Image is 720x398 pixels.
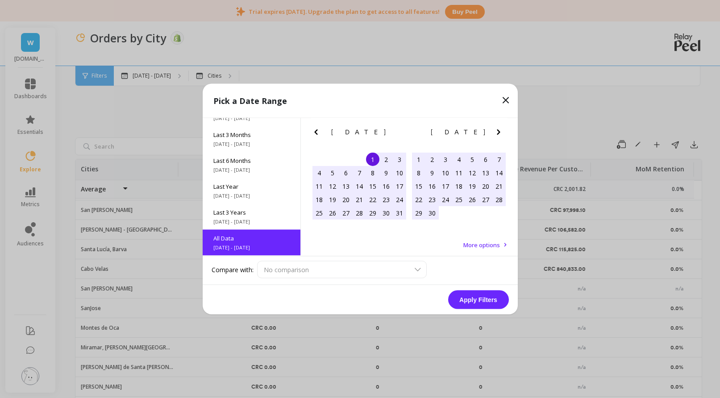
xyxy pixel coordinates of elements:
[326,166,339,179] div: Choose Monday, October 5th, 2015
[439,166,452,179] div: Choose Tuesday, November 10th, 2015
[213,95,287,107] p: Pick a Date Range
[412,193,425,206] div: Choose Sunday, November 22nd, 2015
[213,218,290,225] span: [DATE] - [DATE]
[326,206,339,220] div: Choose Monday, October 26th, 2015
[311,127,325,141] button: Previous Month
[331,129,387,136] span: [DATE]
[379,206,393,220] div: Choose Friday, October 30th, 2015
[466,153,479,166] div: Choose Thursday, November 5th, 2015
[312,153,406,220] div: month 2015-10
[448,290,509,309] button: Apply Filters
[326,193,339,206] div: Choose Monday, October 19th, 2015
[425,193,439,206] div: Choose Monday, November 23rd, 2015
[439,153,452,166] div: Choose Tuesday, November 3rd, 2015
[394,127,408,141] button: Next Month
[213,157,290,165] span: Last 6 Months
[412,153,506,220] div: month 2015-11
[366,166,379,179] div: Choose Thursday, October 8th, 2015
[393,193,406,206] div: Choose Saturday, October 24th, 2015
[425,153,439,166] div: Choose Monday, November 2nd, 2015
[425,206,439,220] div: Choose Monday, November 30th, 2015
[353,206,366,220] div: Choose Wednesday, October 28th, 2015
[452,153,466,166] div: Choose Wednesday, November 4th, 2015
[339,179,353,193] div: Choose Tuesday, October 13th, 2015
[410,127,424,141] button: Previous Month
[493,127,508,141] button: Next Month
[213,208,290,216] span: Last 3 Years
[431,129,487,136] span: [DATE]
[466,193,479,206] div: Choose Thursday, November 26th, 2015
[479,166,492,179] div: Choose Friday, November 13th, 2015
[412,206,425,220] div: Choose Sunday, November 29th, 2015
[412,179,425,193] div: Choose Sunday, November 15th, 2015
[213,131,290,139] span: Last 3 Months
[479,153,492,166] div: Choose Friday, November 6th, 2015
[326,179,339,193] div: Choose Monday, October 12th, 2015
[452,193,466,206] div: Choose Wednesday, November 25th, 2015
[366,153,379,166] div: Choose Thursday, October 1st, 2015
[393,179,406,193] div: Choose Saturday, October 17th, 2015
[452,166,466,179] div: Choose Wednesday, November 11th, 2015
[213,244,290,251] span: [DATE] - [DATE]
[379,193,393,206] div: Choose Friday, October 23rd, 2015
[213,182,290,191] span: Last Year
[492,166,506,179] div: Choose Saturday, November 14th, 2015
[393,153,406,166] div: Choose Saturday, October 3rd, 2015
[479,193,492,206] div: Choose Friday, November 27th, 2015
[425,179,439,193] div: Choose Monday, November 16th, 2015
[412,153,425,166] div: Choose Sunday, November 1st, 2015
[492,193,506,206] div: Choose Saturday, November 28th, 2015
[379,153,393,166] div: Choose Friday, October 2nd, 2015
[492,179,506,193] div: Choose Saturday, November 21st, 2015
[353,179,366,193] div: Choose Wednesday, October 14th, 2015
[212,265,254,274] label: Compare with:
[312,193,326,206] div: Choose Sunday, October 18th, 2015
[312,166,326,179] div: Choose Sunday, October 4th, 2015
[452,179,466,193] div: Choose Wednesday, November 18th, 2015
[312,206,326,220] div: Choose Sunday, October 25th, 2015
[439,193,452,206] div: Choose Tuesday, November 24th, 2015
[213,115,290,122] span: [DATE] - [DATE]
[439,179,452,193] div: Choose Tuesday, November 17th, 2015
[393,206,406,220] div: Choose Saturday, October 31st, 2015
[213,192,290,199] span: [DATE] - [DATE]
[463,241,500,249] span: More options
[366,193,379,206] div: Choose Thursday, October 22nd, 2015
[353,166,366,179] div: Choose Wednesday, October 7th, 2015
[479,179,492,193] div: Choose Friday, November 20th, 2015
[393,166,406,179] div: Choose Saturday, October 10th, 2015
[339,206,353,220] div: Choose Tuesday, October 27th, 2015
[366,206,379,220] div: Choose Thursday, October 29th, 2015
[213,141,290,148] span: [DATE] - [DATE]
[425,166,439,179] div: Choose Monday, November 9th, 2015
[466,166,479,179] div: Choose Thursday, November 12th, 2015
[379,166,393,179] div: Choose Friday, October 9th, 2015
[339,193,353,206] div: Choose Tuesday, October 20th, 2015
[339,166,353,179] div: Choose Tuesday, October 6th, 2015
[213,234,290,242] span: All Data
[366,179,379,193] div: Choose Thursday, October 15th, 2015
[379,179,393,193] div: Choose Friday, October 16th, 2015
[353,193,366,206] div: Choose Wednesday, October 21st, 2015
[466,179,479,193] div: Choose Thursday, November 19th, 2015
[492,153,506,166] div: Choose Saturday, November 7th, 2015
[412,166,425,179] div: Choose Sunday, November 8th, 2015
[213,166,290,174] span: [DATE] - [DATE]
[312,179,326,193] div: Choose Sunday, October 11th, 2015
